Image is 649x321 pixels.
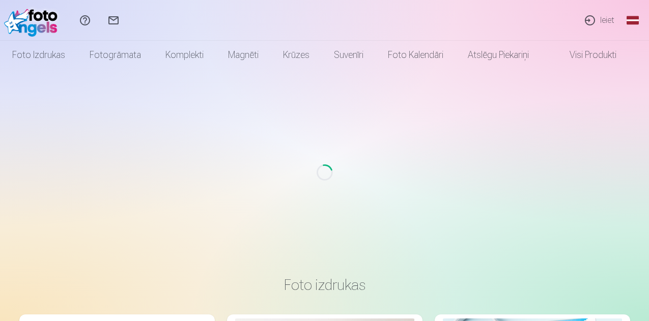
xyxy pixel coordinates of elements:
a: Komplekti [153,41,216,69]
a: Krūzes [271,41,322,69]
h3: Foto izdrukas [27,276,622,294]
a: Suvenīri [322,41,376,69]
a: Magnēti [216,41,271,69]
a: Foto kalendāri [376,41,456,69]
a: Atslēgu piekariņi [456,41,541,69]
a: Fotogrāmata [77,41,153,69]
a: Visi produkti [541,41,629,69]
img: /fa1 [4,4,63,37]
